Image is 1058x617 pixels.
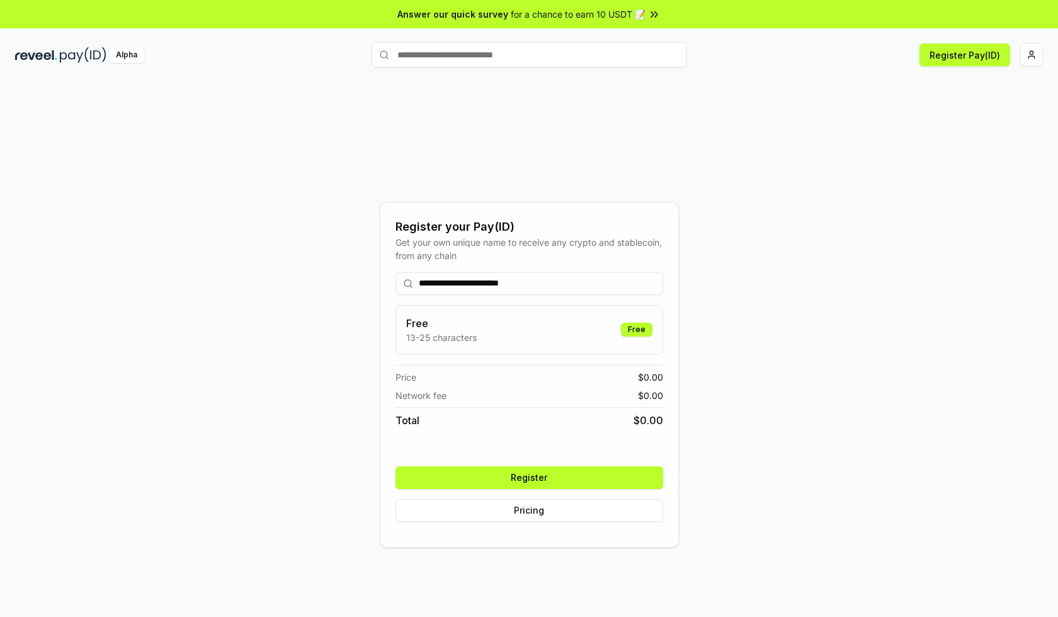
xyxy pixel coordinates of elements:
button: Pricing [395,499,663,522]
span: $ 0.00 [634,413,663,428]
span: $ 0.00 [638,389,663,402]
div: Register your Pay(ID) [395,218,663,236]
button: Register Pay(ID) [919,43,1010,66]
button: Register [395,466,663,489]
span: Network fee [395,389,447,402]
div: Free [621,323,652,337]
div: Get your own unique name to receive any crypto and stablecoin, from any chain [395,236,663,262]
h3: Free [406,316,477,331]
span: Total [395,413,419,428]
div: Alpha [109,47,144,63]
span: Answer our quick survey [397,8,508,21]
p: 13-25 characters [406,331,477,344]
span: $ 0.00 [638,371,663,384]
img: reveel_dark [15,47,57,63]
img: pay_id [60,47,106,63]
span: Price [395,371,416,384]
span: for a chance to earn 10 USDT 📝 [511,8,646,21]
